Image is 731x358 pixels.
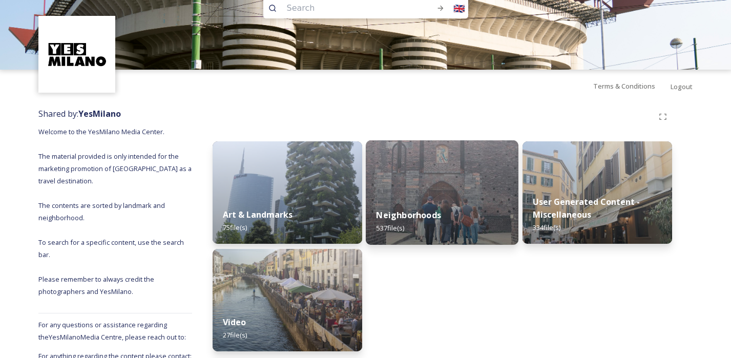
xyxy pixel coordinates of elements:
img: Mercato_Navigli_YesMilano_AnnaDellaBadia_4230.JPG [213,249,362,351]
img: Isola_Yesilano_AnnaDellaBadia_880.jpg [213,141,362,244]
span: Terms & Conditions [593,81,655,91]
span: 75 file(s) [223,223,247,232]
span: Welcome to the YesMilano Media Center. The material provided is only intended for the marketing p... [38,127,193,296]
a: Terms & Conditions [593,80,671,92]
img: 39056706942e726a10cb66607dbfc22c2ba330fd249abd295dd4e57aab3ba313.jpg [523,141,672,244]
span: For any questions or assistance regarding the YesMilano Media Centre, please reach out to: [38,320,186,342]
span: 27 file(s) [223,330,247,340]
span: 537 file(s) [377,223,405,233]
img: SEMPIONE.CASTELLO01660420.jpg [366,140,518,245]
span: 334 file(s) [533,223,560,232]
strong: Video [223,317,246,328]
strong: Neighborhoods [377,209,441,221]
span: Shared by: [38,108,121,119]
img: Logo%20YesMilano%40150x.png [40,17,114,92]
strong: YesMilano [78,108,121,119]
strong: Art & Landmarks [223,209,293,220]
span: Logout [671,82,693,91]
strong: User Generated Content - Miscellaneous [533,196,640,220]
